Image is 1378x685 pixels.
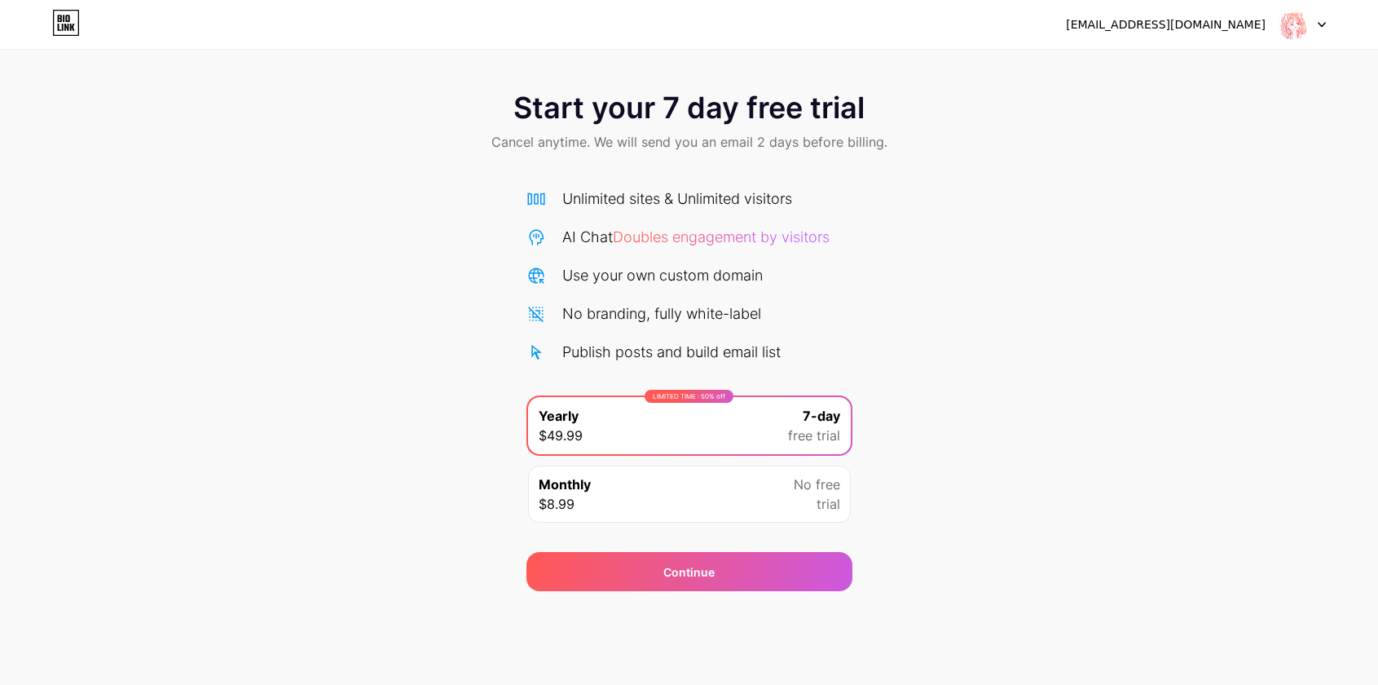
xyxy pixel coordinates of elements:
[794,475,840,494] span: No free
[491,132,887,152] span: Cancel anytime. We will send you an email 2 days before billing.
[539,426,583,445] span: $49.99
[562,264,763,286] div: Use your own custom domain
[562,226,830,248] div: AI Chat
[1066,16,1266,33] div: [EMAIL_ADDRESS][DOMAIN_NAME]
[613,228,830,245] span: Doubles engagement by visitors
[817,494,840,514] span: trial
[788,426,840,445] span: free trial
[562,303,761,325] div: No branding, fully white-label
[562,341,781,363] div: Publish posts and build email list
[513,91,865,124] span: Start your 7 day free trial
[562,188,792,210] div: Unlimited sites & Unlimited visitors
[645,390,733,403] div: LIMITED TIME : 50% off
[1278,9,1309,40] img: iscoppie
[539,406,579,426] span: Yearly
[539,494,575,514] span: $8.99
[539,475,591,494] span: Monthly
[803,406,840,426] span: 7-day
[663,563,715,581] div: Continue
